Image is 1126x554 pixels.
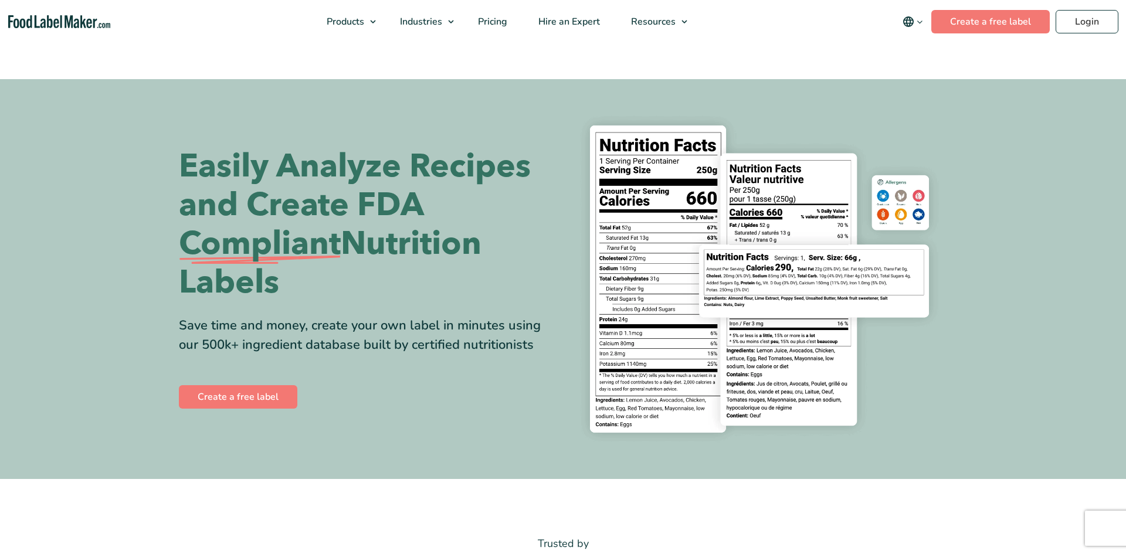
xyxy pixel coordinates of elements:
[1056,10,1118,33] a: Login
[179,316,554,355] div: Save time and money, create your own label in minutes using our 500k+ ingredient database built b...
[179,535,947,552] p: Trusted by
[931,10,1050,33] a: Create a free label
[179,147,554,302] h1: Easily Analyze Recipes and Create FDA Nutrition Labels
[474,15,508,28] span: Pricing
[179,385,297,409] a: Create a free label
[535,15,601,28] span: Hire an Expert
[323,15,365,28] span: Products
[396,15,443,28] span: Industries
[179,225,341,263] span: Compliant
[628,15,677,28] span: Resources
